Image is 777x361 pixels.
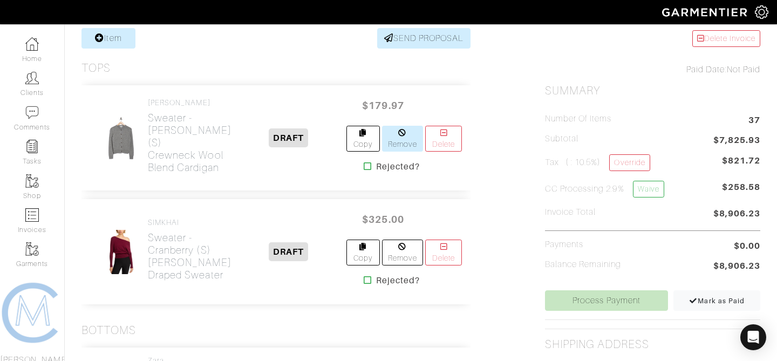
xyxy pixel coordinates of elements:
[713,134,760,148] span: $7,825.93
[748,114,760,128] span: 37
[545,181,664,197] h5: CC Processing 2.9%
[25,174,39,188] img: garments-icon-b7da505a4dc4fd61783c78ac3ca0ef83fa9d6f193b1c9dc38574b1d14d53ca28.png
[740,324,766,350] div: Open Intercom Messenger
[269,242,308,261] span: DRAFT
[106,115,135,161] img: 1tz6K25tfzQZLr6HmqqpXfQb
[148,98,231,174] a: [PERSON_NAME] Sweater - [PERSON_NAME] (S)Crewneck Wool Blend Cardigan
[25,71,39,85] img: clients-icon-6bae9207a08558b7cb47a8932f037763ab4055f8c8b6bfacd5dc20c3e0201464.png
[25,242,39,256] img: garments-icon-b7da505a4dc4fd61783c78ac3ca0ef83fa9d6f193b1c9dc38574b1d14d53ca28.png
[713,260,760,274] span: $8,906.23
[377,28,471,49] a: SEND PROPOSAL
[103,229,139,275] img: w6gGfkAze2cihgA8AnQAChqH
[376,160,420,173] strong: Rejected?
[81,324,136,337] h3: Bottoms
[545,260,622,270] h5: Balance Remaining
[148,98,231,107] h4: [PERSON_NAME]
[755,5,768,19] img: gear-icon-white-bd11855cb880d31180b6d7d6211b90ccbf57a29d726f0c71d8c61bd08dd39cc2.png
[346,126,380,152] a: Copy
[148,218,231,281] a: SIMKHAI Sweater - Cranberry (s)[PERSON_NAME] Draped Sweater
[25,140,39,153] img: reminder-icon-8004d30b9f0a5d33ae49ab947aed9ed385cf756f9e5892f1edd6e32f2345188e.png
[351,208,415,231] span: $325.00
[25,208,39,222] img: orders-icon-0abe47150d42831381b5fb84f609e132dff9fe21cb692f30cb5eec754e2cba89.png
[686,65,727,74] span: Paid Date:
[545,338,650,351] h2: Shipping Address
[689,297,745,305] span: Mark as Paid
[734,240,760,253] span: $0.00
[269,128,308,147] span: DRAFT
[713,207,760,222] span: $8,906.23
[81,28,135,49] a: Item
[545,114,612,124] h5: Number of Items
[545,207,596,217] h5: Invoice Total
[633,181,664,197] a: Waive
[148,218,231,227] h4: SIMKHAI
[545,290,669,311] a: Process Payment
[376,274,420,287] strong: Rejected?
[382,126,424,152] a: Remove
[425,240,462,265] a: Delete
[673,290,760,311] a: Mark as Paid
[25,37,39,51] img: dashboard-icon-dbcd8f5a0b271acd01030246c82b418ddd0df26cd7fceb0bd07c9910d44c42f6.png
[545,134,578,144] h5: Subtotal
[722,181,760,202] span: $258.58
[692,30,760,47] a: Delete Invoice
[148,112,231,174] h2: Sweater - [PERSON_NAME] (S) Crewneck Wool Blend Cardigan
[25,106,39,119] img: comment-icon-a0a6a9ef722e966f86d9cbdc48e553b5cf19dbc54f86b18d962a5391bc8f6eb6.png
[657,3,755,22] img: garmentier-logo-header-white-b43fb05a5012e4ada735d5af1a66efaba907eab6374d6393d1fbf88cb4ef424d.png
[545,84,760,98] h2: Summary
[148,231,231,281] h2: Sweater - Cranberry (s) [PERSON_NAME] Draped Sweater
[81,62,111,75] h3: Tops
[351,94,415,117] span: $179.97
[346,240,380,265] a: Copy
[609,154,650,171] a: Override
[545,63,760,76] div: Not Paid
[425,126,462,152] a: Delete
[545,240,583,250] h5: Payments
[545,154,650,171] h5: Tax ( : 10.5%)
[382,240,424,265] a: Remove
[722,154,760,167] span: $821.72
